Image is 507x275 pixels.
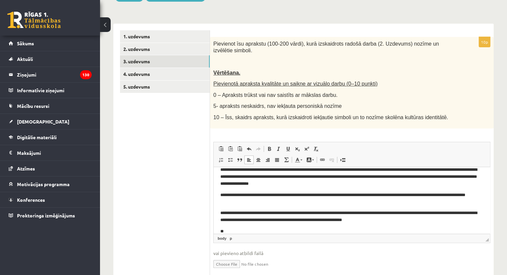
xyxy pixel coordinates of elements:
[213,103,342,109] span: 5- apraksts neskaidrs, nav iekļauta personiskā nozīme
[302,144,311,153] a: Superscript
[213,250,490,257] span: vai pievieno atbildi failā
[9,51,92,67] a: Aktuāli
[214,167,490,234] iframe: Editor, wiswyg-editor-user-answer-47433954080260
[120,81,210,93] a: 5. uzdevums
[120,43,210,55] a: 2. uzdevums
[244,155,254,164] a: Align Left
[17,119,69,125] span: [DEMOGRAPHIC_DATA]
[263,155,272,164] a: Align Right
[228,235,233,241] a: p element
[9,114,92,129] a: [DEMOGRAPHIC_DATA]
[17,56,33,62] span: Aktuāli
[254,155,263,164] a: Center
[120,68,210,80] a: 4. uzdevums
[120,30,210,43] a: 1. uzdevums
[120,55,210,68] a: 3. uzdevums
[17,145,92,160] legend: Maksājumi
[274,144,283,153] a: Italic (Ctrl+I)
[265,144,274,153] a: Bold (Ctrl+B)
[9,208,92,223] a: Proktoringa izmēģinājums
[17,212,75,218] span: Proktoringa izmēģinājums
[17,40,34,46] span: Sākums
[17,165,35,171] span: Atzīmes
[213,41,439,54] span: Pievienot īsu aprakstu (100-200 vārdi), kurā izskaidrots radošā darba (2. Uzdevums) nozīme un izv...
[17,134,57,140] span: Digitālie materiāli
[226,155,235,164] a: Insert/Remove Bulleted List
[216,155,226,164] a: Insert/Remove Numbered List
[283,144,293,153] a: Underline (Ctrl+U)
[213,115,448,120] span: 10 – Īss, skaidrs apraksts, kurā izskaidroti iekļautie simboli un to nozīme skolēna kultūras iden...
[9,176,92,192] a: Motivācijas programma
[7,12,61,28] a: Rīgas 1. Tālmācības vidusskola
[254,144,263,153] a: Redo (Ctrl+Y)
[17,197,45,203] span: Konferences
[216,235,228,241] a: body element
[338,155,347,164] a: Insert Page Break for Printing
[9,83,92,98] a: Informatīvie ziņojumi
[318,155,327,164] a: Link (Ctrl+K)
[17,181,70,187] span: Motivācijas programma
[304,155,316,164] a: Background Color
[9,36,92,51] a: Sākums
[9,130,92,145] a: Digitālie materiāli
[9,67,92,82] a: Ziņojumi130
[235,144,244,153] a: Paste from Word
[485,238,489,241] span: Resize
[213,70,240,76] span: Vērtēšana.
[9,98,92,114] a: Mācību resursi
[9,192,92,207] a: Konferences
[17,103,49,109] span: Mācību resursi
[9,161,92,176] a: Atzīmes
[282,155,291,164] a: Math
[293,144,302,153] a: Subscript
[9,145,92,160] a: Maksājumi
[244,144,254,153] a: Undo (Ctrl+Z)
[80,70,92,79] i: 130
[17,83,92,98] legend: Informatīvie ziņojumi
[213,92,338,98] span: 0 – Apraksts trūkst vai nav saistīts ar mākslas darbu.
[293,155,304,164] a: Text Color
[327,155,336,164] a: Unlink
[216,144,226,153] a: Paste (Ctrl+V)
[272,155,282,164] a: Justify
[235,155,244,164] a: Block Quote
[213,81,378,87] span: Pievienotā apraksta kvalitāte un saikne ar vizuālo darbu (0–10 punkti)
[17,67,92,82] legend: Ziņojumi
[226,144,235,153] a: Paste as plain text (Ctrl+Shift+V)
[311,144,321,153] a: Remove Format
[479,37,490,47] p: 10p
